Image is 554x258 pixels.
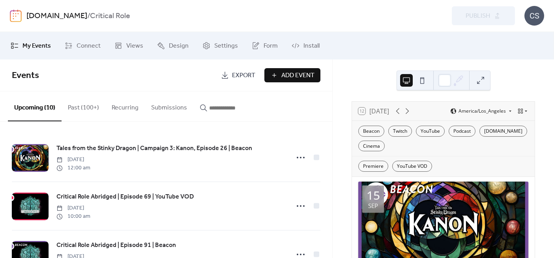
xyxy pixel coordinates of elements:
[56,144,252,153] span: Tales from the Stinky Dragon | Campaign 3: Kanon, Episode 26 | Beacon
[416,126,445,137] div: YouTube
[232,71,255,80] span: Export
[56,164,90,172] span: 12:00 am
[358,126,384,137] div: Beacon
[169,41,189,51] span: Design
[56,204,90,212] span: [DATE]
[368,203,378,209] div: Sep
[109,35,149,56] a: Views
[214,41,238,51] span: Settings
[388,126,412,137] div: Twitch
[215,68,261,82] a: Export
[56,192,194,202] span: Critical Role Abridged | Episode 69 | YouTube VOD
[56,143,252,154] a: Tales from the Stinky Dragon | Campaign 3: Kanon, Episode 26 | Beacon
[62,91,105,121] button: Past (100+)
[197,35,244,56] a: Settings
[281,71,314,80] span: Add Event
[303,41,320,51] span: Install
[151,35,195,56] a: Design
[126,41,143,51] span: Views
[392,161,432,172] div: YouTube VOD
[286,35,326,56] a: Install
[8,91,62,121] button: Upcoming (10)
[22,41,51,51] span: My Events
[479,126,527,137] div: [DOMAIN_NAME]
[87,9,90,24] b: /
[524,6,544,26] div: CS
[105,91,145,121] button: Recurring
[145,91,193,121] button: Submissions
[459,109,506,113] span: America/Los_Angeles
[358,161,388,172] div: Premiere
[56,240,176,251] a: Critical Role Abridged | Episode 91 | Beacon
[5,35,57,56] a: My Events
[26,9,87,24] a: [DOMAIN_NAME]
[56,212,90,221] span: 10:00 am
[56,156,90,164] span: [DATE]
[77,41,101,51] span: Connect
[246,35,284,56] a: Form
[264,68,320,82] button: Add Event
[56,192,194,202] a: Critical Role Abridged | Episode 69 | YouTube VOD
[90,9,130,24] b: Critical Role
[358,141,385,152] div: Cinema
[59,35,107,56] a: Connect
[12,67,39,84] span: Events
[10,9,22,22] img: logo
[449,126,475,137] div: Podcast
[367,189,380,201] div: 15
[264,41,278,51] span: Form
